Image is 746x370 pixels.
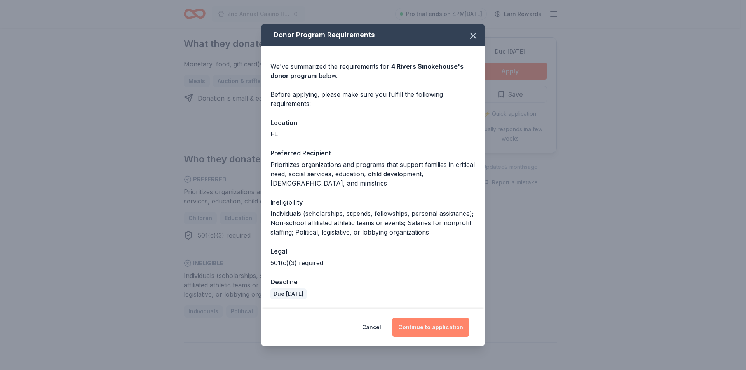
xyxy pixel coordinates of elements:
div: Location [270,118,476,128]
div: Before applying, please make sure you fulfill the following requirements: [270,90,476,108]
div: Individuals (scholarships, stipends, fellowships, personal assistance); Non-school affiliated ath... [270,209,476,237]
div: Preferred Recipient [270,148,476,158]
button: Cancel [362,318,381,337]
div: FL [270,129,476,139]
div: Legal [270,246,476,256]
div: Prioritizes organizations and programs that support families in critical need, social services, e... [270,160,476,188]
div: Deadline [270,277,476,287]
div: We've summarized the requirements for below. [270,62,476,80]
div: Ineligibility [270,197,476,207]
div: Donor Program Requirements [261,24,485,46]
div: Due [DATE] [270,288,307,299]
button: Continue to application [392,318,469,337]
div: 501(c)(3) required [270,258,476,268]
